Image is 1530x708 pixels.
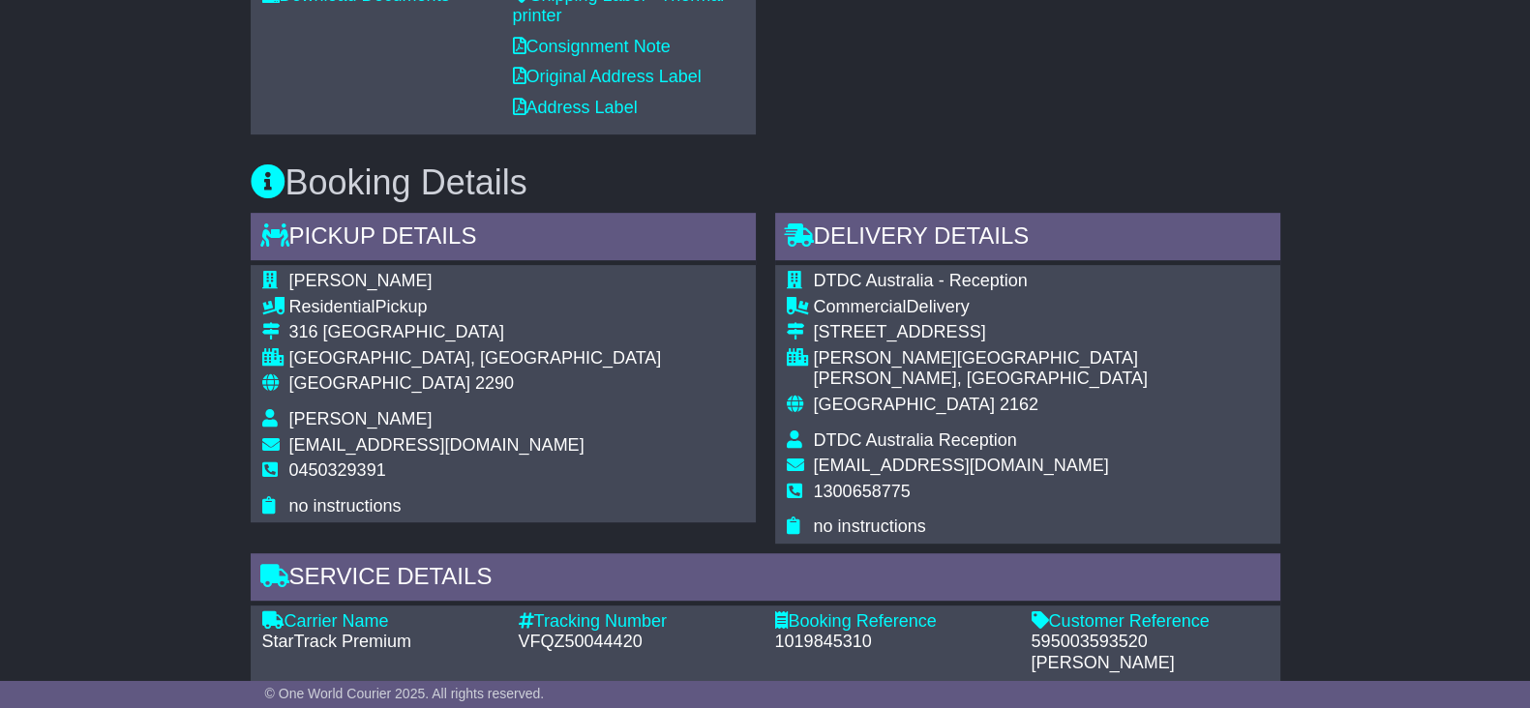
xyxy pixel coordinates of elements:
span: no instructions [289,496,402,516]
div: [STREET_ADDRESS] [814,322,1269,343]
div: Customer Reference [1032,611,1269,633]
span: 2290 [475,373,514,393]
span: 2162 [1000,395,1038,414]
span: [PERSON_NAME] [289,271,433,290]
a: Original Address Label [513,67,702,86]
span: no instructions [814,516,926,536]
div: 1019845310 [775,632,1012,653]
span: Commercial [814,297,907,316]
span: 0450329391 [289,460,386,480]
a: Address Label [513,98,638,117]
span: DTDC Australia Reception [814,430,1017,450]
div: Delivery [814,297,1269,318]
span: [GEOGRAPHIC_DATA] [814,395,995,414]
span: [GEOGRAPHIC_DATA] [289,373,470,393]
div: 316 [GEOGRAPHIC_DATA] [289,322,662,343]
div: Delivery Details [775,213,1280,265]
span: [EMAIL_ADDRESS][DOMAIN_NAME] [289,435,585,455]
div: Tracking Number [519,611,756,633]
div: Pickup Details [251,213,756,265]
span: 1300658775 [814,482,911,501]
div: Service Details [251,553,1280,605]
span: DTDC Australia - Reception [814,271,1028,290]
div: [PERSON_NAME][GEOGRAPHIC_DATA][PERSON_NAME], [GEOGRAPHIC_DATA] [814,348,1269,390]
span: Residential [289,297,375,316]
span: [PERSON_NAME] [289,409,433,428]
div: [GEOGRAPHIC_DATA], [GEOGRAPHIC_DATA] [289,348,662,369]
div: Booking Reference [775,611,1012,633]
div: StarTrack Premium [262,632,499,653]
span: [EMAIL_ADDRESS][DOMAIN_NAME] [814,456,1109,475]
h3: Booking Details [251,163,1280,202]
a: Consignment Note [513,37,671,56]
span: © One World Courier 2025. All rights reserved. [265,686,545,701]
div: 595003593520 [PERSON_NAME] [1032,632,1269,673]
div: Pickup [289,297,662,318]
div: Carrier Name [262,611,499,633]
div: VFQZ50044420 [519,632,756,653]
